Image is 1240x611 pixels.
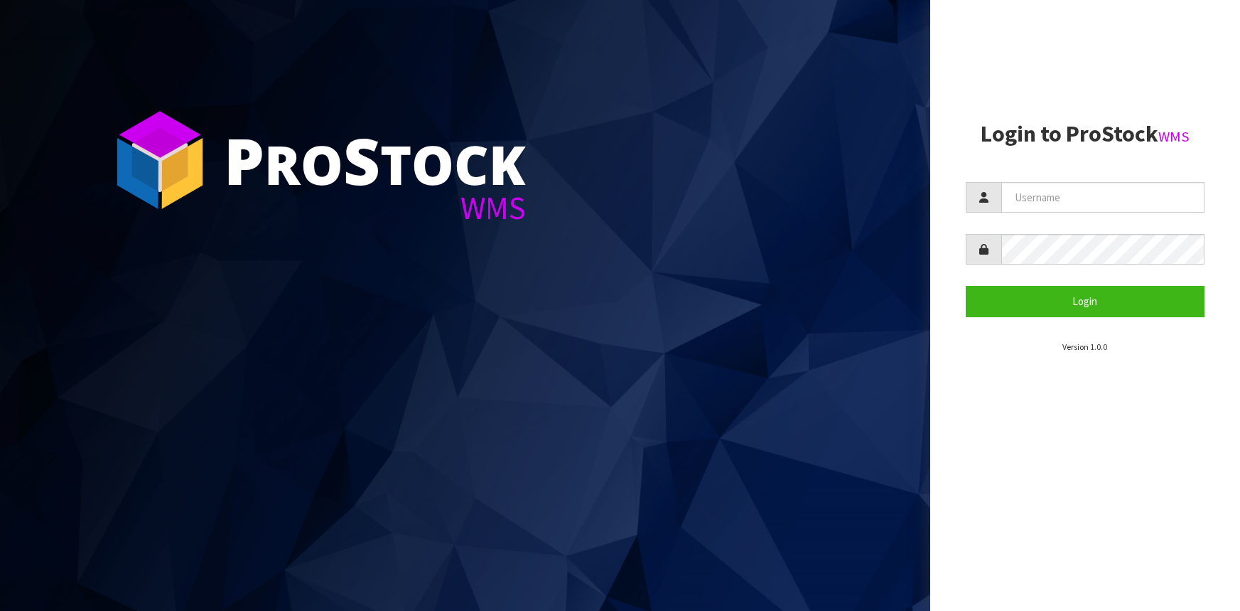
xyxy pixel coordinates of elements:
img: ProStock Cube [107,107,213,213]
div: WMS [224,192,526,224]
small: Version 1.0.0 [1062,341,1107,352]
input: Username [1001,182,1204,213]
small: WMS [1158,127,1190,146]
button: Login [966,286,1204,317]
span: S [343,117,380,203]
h2: Login to ProStock [966,122,1204,147]
span: P [224,117,264,203]
div: ro tock [224,128,526,192]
